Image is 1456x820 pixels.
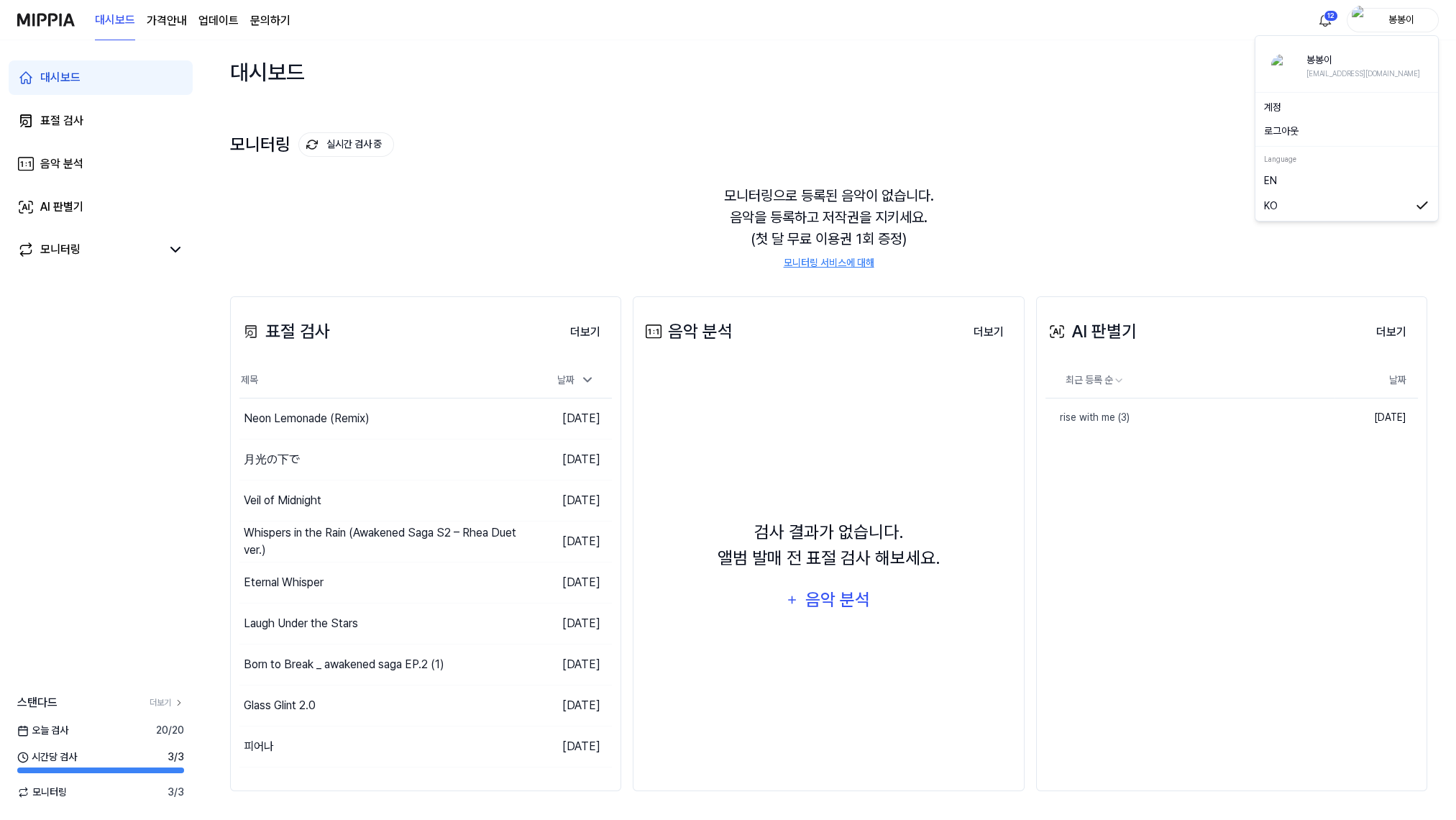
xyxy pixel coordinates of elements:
[150,696,184,709] a: 더보기
[230,132,394,157] div: 모니터링
[1324,10,1338,22] div: 12
[1306,68,1420,79] div: [EMAIL_ADDRESS][DOMAIN_NAME]
[244,615,358,632] div: Laugh Under the Stars
[244,574,324,591] div: Eternal Whisper
[95,1,135,40] a: 대시보드
[147,12,187,29] button: 가격안내
[1045,319,1137,345] div: AI 판별기
[519,726,613,767] td: [DATE]
[17,723,68,738] span: 오늘 검사
[198,12,239,29] a: 업데이트
[1334,398,1418,437] td: [DATE]
[519,521,613,562] td: [DATE]
[40,155,83,173] div: 음악 분석
[250,12,290,29] a: 문의하기
[519,480,613,521] td: [DATE]
[1264,173,1429,188] a: EN
[1264,100,1429,115] a: 계정
[1264,124,1429,139] button: 로그아웃
[519,644,613,685] td: [DATE]
[784,255,874,270] a: 모니터링 서비스에 대해
[239,319,330,345] div: 표절 검사
[244,451,300,468] div: 月光の下で
[1306,52,1420,68] div: 봉봉이
[717,519,940,571] div: 검사 결과가 없습니다. 앨범 발매 전 표절 검사 해보세요.
[1415,198,1429,214] img: 체크
[962,317,1015,347] a: 더보기
[1271,54,1294,77] img: profile
[9,147,193,181] a: 음악 분석
[40,199,83,216] div: AI 판별기
[244,492,321,509] div: Veil of Midnight
[244,410,370,427] div: Neon Lemonade (Remix)
[17,750,77,765] span: 시간당 검사
[40,112,83,129] div: 표절 검사
[298,132,394,157] button: 실시간 검사 중
[519,685,613,726] td: [DATE]
[962,318,1015,347] button: 더보기
[559,317,612,347] a: 더보기
[1352,6,1369,35] img: profile
[1045,398,1334,437] a: rise with me (3)
[519,562,613,603] td: [DATE]
[40,241,81,258] div: 모니터링
[244,656,444,673] div: Born to Break _ awakened saga EP.2 (1)
[9,60,193,95] a: 대시보드
[1264,198,1429,214] a: KO
[804,586,872,614] div: 음악 분석
[306,139,318,150] img: monitoring Icon
[642,319,733,345] div: 음악 분석
[230,168,1427,288] div: 모니터링으로 등록된 음악이 없습니다. 음악을 등록하고 저작권을 지키세요. (첫 달 무료 이용권 1회 증정)
[230,55,305,90] div: 대시보드
[551,368,600,392] div: 날짜
[1255,35,1439,222] div: profile봉봉이
[17,785,67,800] span: 모니터링
[17,241,161,258] a: 모니터링
[559,318,612,347] button: 더보기
[40,69,81,86] div: 대시보드
[168,750,184,765] span: 3 / 3
[9,104,193,138] a: 표절 검사
[1365,317,1418,347] a: 더보기
[244,524,519,559] div: Whispers in the Rain (Awakened Saga S2 – Rhea Duet ver.)
[777,583,880,617] button: 음악 분석
[17,694,58,711] span: 스탠다드
[244,697,316,714] div: Glass Glint 2.0
[1317,12,1334,29] img: 알림
[1314,9,1337,32] button: 알림12
[519,603,613,644] td: [DATE]
[1347,8,1439,32] button: profile봉봉이
[156,723,184,738] span: 20 / 20
[1045,410,1130,425] div: rise with me (3)
[168,785,184,800] span: 3 / 3
[1334,363,1418,398] th: 날짜
[1365,318,1418,347] button: 더보기
[519,398,613,439] td: [DATE]
[1373,12,1429,27] div: 봉봉이
[244,738,274,755] div: 피어나
[519,439,613,480] td: [DATE]
[9,190,193,224] a: AI 판별기
[239,363,519,398] th: 제목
